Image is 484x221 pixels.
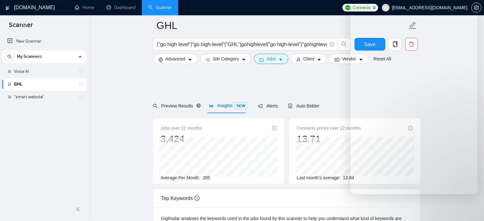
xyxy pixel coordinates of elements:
[2,35,87,48] li: New Scanner
[258,104,263,108] span: notification
[188,57,192,62] span: caret-down
[5,54,14,59] span: search
[259,57,264,62] span: folder
[5,3,10,13] img: logo
[153,103,199,108] span: Preview Results
[383,5,388,10] span: user
[4,20,38,34] span: Scanner
[297,133,361,145] div: 13.71
[194,196,200,201] span: info-circle
[161,133,202,145] div: 3,424
[353,4,372,11] span: Connects:
[209,103,214,108] span: area-chart
[303,55,315,62] span: Client
[161,189,412,207] div: Top Keywords
[161,175,200,180] span: Average Per Month:
[291,54,327,64] button: userClientcaret-down
[350,6,478,194] iframe: Intercom live chat
[2,50,87,103] li: My Scanners
[338,38,351,51] button: search
[78,69,83,74] span: holder
[75,5,94,10] a: homeHome
[200,54,251,64] button: barsJob Categorycaret-down
[7,35,81,48] a: New Scanner
[213,55,239,62] span: Job Category
[343,175,354,180] span: 13.84
[17,50,42,63] span: My Scanners
[462,199,478,215] iframe: Intercom live chat
[342,55,356,62] span: Vendor
[206,57,210,62] span: bars
[288,104,292,108] span: robot
[471,3,481,13] button: setting
[158,57,163,62] span: setting
[373,4,375,11] span: 0
[254,54,288,64] button: folderJobscaret-down
[148,5,172,10] a: searchScanner
[203,175,210,180] span: 285
[107,5,136,10] a: dashboardDashboard
[157,17,407,33] input: Scanner name...
[153,104,158,108] span: search
[78,94,83,100] span: holder
[76,206,82,212] span: double-left
[153,54,198,64] button: settingAdvancedcaret-down
[234,102,248,109] span: NEW
[317,57,321,62] span: caret-down
[209,103,248,108] span: Insights
[266,55,276,62] span: Jobs
[338,41,350,47] span: search
[242,57,246,62] span: caret-down
[14,65,74,78] a: Voice AI
[330,42,334,46] span: info-circle
[258,103,278,108] span: Alerts
[329,54,368,64] button: idcardVendorcaret-down
[78,82,83,87] span: holder
[161,125,202,132] span: Jobs over 12 months
[345,5,350,10] img: upwork-logo.png
[14,91,74,103] a: "smart website"
[157,40,327,48] input: Search Freelance Jobs...
[472,5,481,10] span: setting
[288,103,319,108] span: Auto Bidder
[335,57,339,62] span: idcard
[272,126,277,130] span: info-circle
[471,5,481,10] a: setting
[14,78,74,91] a: GHL
[296,57,301,62] span: user
[297,125,361,132] span: Connects prices over 12 months
[4,52,15,62] button: search
[278,57,283,62] span: caret-down
[165,55,185,62] span: Advanced
[196,103,201,108] div: Tooltip anchor
[297,175,340,180] span: Last month's average:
